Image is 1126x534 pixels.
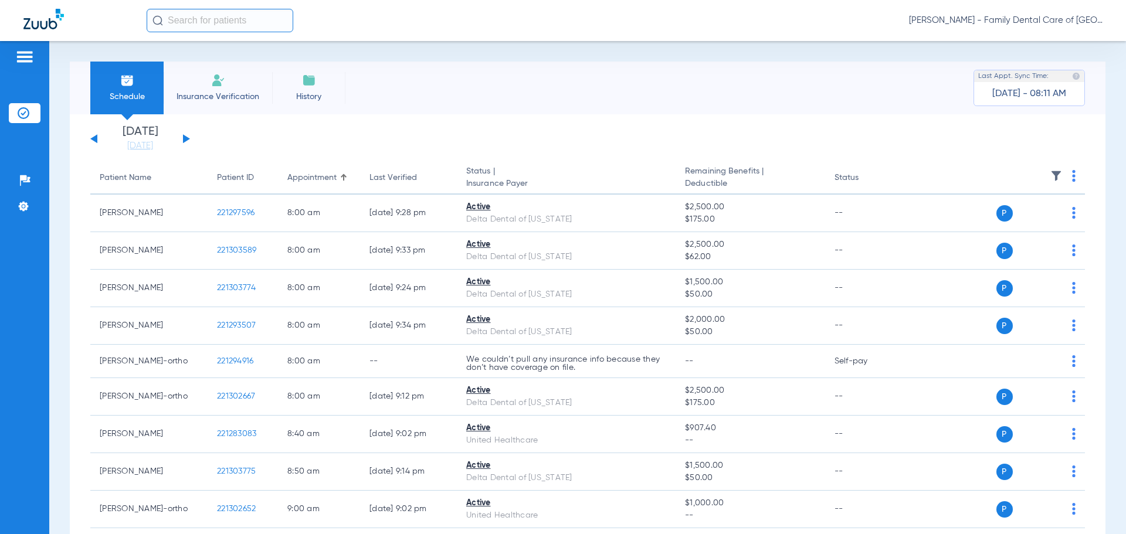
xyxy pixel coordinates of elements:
[1072,282,1076,294] img: group-dot-blue.svg
[90,416,208,453] td: [PERSON_NAME]
[685,276,815,288] span: $1,500.00
[909,15,1103,26] span: [PERSON_NAME] - Family Dental Care of [GEOGRAPHIC_DATA]
[1072,355,1076,367] img: group-dot-blue.svg
[360,307,457,345] td: [DATE] 9:34 PM
[152,15,163,26] img: Search Icon
[466,472,666,484] div: Delta Dental of [US_STATE]
[369,172,417,184] div: Last Verified
[217,430,256,438] span: 221283083
[996,426,1013,443] span: P
[217,392,255,400] span: 221302667
[825,307,904,345] td: --
[978,70,1049,82] span: Last Appt. Sync Time:
[466,288,666,301] div: Delta Dental of [US_STATE]
[15,50,34,64] img: hamburger-icon
[1072,170,1076,182] img: group-dot-blue.svg
[685,434,815,447] span: --
[1050,170,1062,182] img: filter.svg
[360,416,457,453] td: [DATE] 9:02 PM
[360,345,457,378] td: --
[287,172,351,184] div: Appointment
[685,314,815,326] span: $2,000.00
[825,491,904,528] td: --
[466,422,666,434] div: Active
[23,9,64,29] img: Zuub Logo
[360,378,457,416] td: [DATE] 9:12 PM
[1072,72,1080,80] img: last sync help info
[1072,244,1076,256] img: group-dot-blue.svg
[466,213,666,226] div: Delta Dental of [US_STATE]
[676,162,825,195] th: Remaining Benefits |
[466,201,666,213] div: Active
[996,501,1013,518] span: P
[685,422,815,434] span: $907.40
[90,345,208,378] td: [PERSON_NAME]-ortho
[466,276,666,288] div: Active
[217,467,256,475] span: 221303775
[1072,207,1076,219] img: group-dot-blue.svg
[278,307,360,345] td: 8:00 AM
[105,126,175,152] li: [DATE]
[1072,390,1076,402] img: group-dot-blue.svg
[90,270,208,307] td: [PERSON_NAME]
[217,284,256,292] span: 221303774
[685,201,815,213] span: $2,500.00
[685,472,815,484] span: $50.00
[825,416,904,453] td: --
[466,385,666,397] div: Active
[278,232,360,270] td: 8:00 AM
[825,162,904,195] th: Status
[217,172,269,184] div: Patient ID
[360,232,457,270] td: [DATE] 9:33 PM
[466,397,666,409] div: Delta Dental of [US_STATE]
[685,288,815,301] span: $50.00
[466,509,666,522] div: United Healthcare
[147,9,293,32] input: Search for patients
[360,453,457,491] td: [DATE] 9:14 PM
[1072,428,1076,440] img: group-dot-blue.svg
[105,140,175,152] a: [DATE]
[120,73,134,87] img: Schedule
[466,314,666,326] div: Active
[278,345,360,378] td: 8:00 AM
[685,213,815,226] span: $175.00
[1072,465,1076,477] img: group-dot-blue.svg
[217,209,255,217] span: 221297596
[825,195,904,232] td: --
[466,355,666,372] p: We couldn’t pull any insurance info because they don’t have coverage on file.
[685,497,815,509] span: $1,000.00
[996,464,1013,480] span: P
[996,205,1013,222] span: P
[217,172,254,184] div: Patient ID
[100,172,151,184] div: Patient Name
[90,378,208,416] td: [PERSON_NAME]-ortho
[217,505,256,513] span: 221302652
[90,307,208,345] td: [PERSON_NAME]
[685,357,694,365] span: --
[90,232,208,270] td: [PERSON_NAME]
[369,172,447,184] div: Last Verified
[278,416,360,453] td: 8:40 AM
[466,326,666,338] div: Delta Dental of [US_STATE]
[466,239,666,251] div: Active
[217,246,256,254] span: 221303589
[302,73,316,87] img: History
[466,251,666,263] div: Delta Dental of [US_STATE]
[685,397,815,409] span: $175.00
[996,318,1013,334] span: P
[457,162,676,195] th: Status |
[466,434,666,447] div: United Healthcare
[360,491,457,528] td: [DATE] 9:02 PM
[685,326,815,338] span: $50.00
[1072,319,1076,331] img: group-dot-blue.svg
[466,497,666,509] div: Active
[996,243,1013,259] span: P
[278,378,360,416] td: 8:00 AM
[90,491,208,528] td: [PERSON_NAME]-ortho
[825,453,904,491] td: --
[1072,503,1076,515] img: group-dot-blue.svg
[278,491,360,528] td: 9:00 AM
[992,88,1066,100] span: [DATE] - 08:11 AM
[685,385,815,397] span: $2,500.00
[825,232,904,270] td: --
